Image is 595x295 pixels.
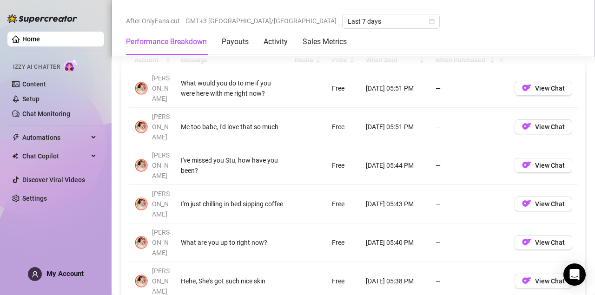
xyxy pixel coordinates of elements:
a: OFView Chat [515,202,572,210]
span: [PERSON_NAME] [152,190,170,218]
td: [DATE] 05:40 PM [360,223,430,262]
div: Performance Breakdown [126,36,207,47]
span: When Purchased [436,55,488,65]
span: filter [497,53,506,67]
a: OFView Chat [515,279,572,287]
span: [PERSON_NAME] [152,229,170,256]
td: Free [326,69,360,108]
img: 𝖍𝖔𝖑𝖑𝖞 [135,236,148,249]
img: 𝖍𝖔𝖑𝖑𝖞 [135,197,148,210]
div: Hehe, She's got such nice skin [181,276,284,286]
div: Me too babe, I'd love that so much [181,122,284,132]
span: filter [165,57,171,63]
div: Sales Metrics [303,36,347,47]
span: View Chat [535,162,565,169]
img: 𝖍𝖔𝖑𝖑𝖞 [135,159,148,172]
span: GMT+3 [GEOGRAPHIC_DATA]/[GEOGRAPHIC_DATA] [185,14,337,28]
img: 𝖍𝖔𝖑𝖑𝖞 [135,82,148,95]
span: When Sent [366,55,417,65]
a: Chat Monitoring [22,110,70,118]
span: View Chat [535,200,565,208]
span: [PERSON_NAME] [152,267,170,295]
span: My Account [46,269,84,278]
td: [DATE] 05:51 PM [360,108,430,146]
span: filter [499,57,504,63]
th: Media [289,51,326,69]
span: filter [163,53,172,67]
img: OF [522,160,531,170]
div: What are you up to right now? [181,237,284,248]
button: OFView Chat [515,235,572,250]
a: OFView Chat [515,86,572,94]
a: OFView Chat [515,125,572,132]
span: user [32,271,39,278]
td: — [430,69,509,108]
td: Free [326,146,360,185]
td: — [430,146,509,185]
a: OFView Chat [515,241,572,248]
img: OF [522,122,531,131]
span: Chat Copilot [22,149,88,164]
a: OFView Chat [515,164,572,171]
button: OFView Chat [515,274,572,288]
td: [DATE] 05:43 PM [360,185,430,223]
img: OF [522,199,531,208]
button: OFView Chat [515,81,572,96]
td: Free [326,223,360,262]
th: Message [175,51,289,69]
a: Setup [22,95,40,103]
span: View Chat [535,123,565,131]
span: Account [134,55,161,65]
div: Payouts [222,36,249,47]
button: OFView Chat [515,158,572,173]
a: Discover Viral Videos [22,176,85,184]
div: Activity [264,36,288,47]
span: [PERSON_NAME] [152,74,170,102]
span: thunderbolt [12,134,20,141]
th: When Sent [360,51,430,69]
div: What would you do to me if you were here with me right now? [181,78,284,98]
img: 𝖍𝖔𝖑𝖑𝖞 [135,120,148,133]
div: Open Intercom Messenger [563,263,586,286]
th: Price [326,51,360,69]
img: OF [522,276,531,285]
span: View Chat [535,239,565,246]
img: OF [522,83,531,92]
td: Free [326,185,360,223]
img: logo-BBDzfeDw.svg [7,14,77,23]
span: View Chat [535,85,565,92]
span: calendar [429,19,435,24]
td: [DATE] 05:44 PM [360,146,430,185]
img: OF [522,237,531,247]
span: [PERSON_NAME] [152,151,170,179]
img: 𝖍𝖔𝖑𝖑𝖞 [135,275,148,288]
td: — [430,185,509,223]
td: — [430,108,509,146]
button: OFView Chat [515,119,572,134]
a: Settings [22,195,47,202]
span: [PERSON_NAME] [152,113,170,141]
a: Home [22,35,40,43]
span: View Chat [535,277,565,285]
img: Chat Copilot [12,153,18,159]
div: I'm just chilling in bed sipping coffee [181,199,284,209]
img: AI Chatter [64,59,78,72]
button: OFView Chat [515,197,572,211]
div: I've missed you Stu, how have you been? [181,155,284,176]
td: [DATE] 05:51 PM [360,69,430,108]
td: Free [326,108,360,146]
th: When Purchased [430,51,509,69]
span: Price [332,55,347,65]
span: After OnlyFans cut [126,14,180,28]
span: Last 7 days [348,14,434,28]
span: Automations [22,130,88,145]
td: — [430,223,509,262]
span: Izzy AI Chatter [13,63,60,72]
span: Media [295,55,313,65]
a: Content [22,80,46,88]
